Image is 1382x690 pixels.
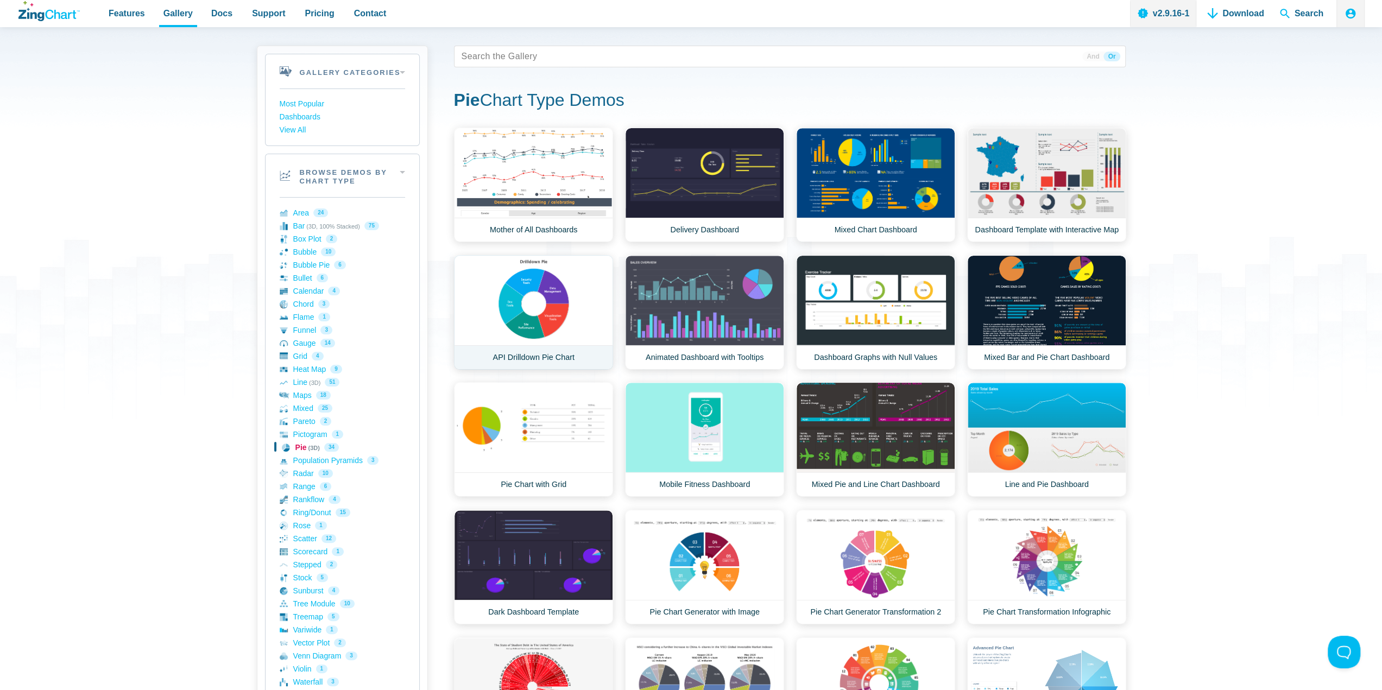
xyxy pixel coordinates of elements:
a: Dark Dashboard Template [454,510,613,624]
iframe: Toggle Customer Support [1328,636,1360,668]
a: ZingChart Logo. Click to return to the homepage [18,1,80,21]
span: Features [109,6,145,21]
span: Docs [211,6,232,21]
span: Support [252,6,285,21]
a: Dashboard Graphs with Null Values [796,255,955,370]
a: Pie Chart Generator with Image [625,510,784,624]
a: Mother of All Dashboards [454,128,613,242]
a: Line and Pie Dashboard [967,382,1126,497]
h2: Gallery Categories [266,54,419,88]
h1: Chart Type Demos [454,89,1126,113]
a: Delivery Dashboard [625,128,784,242]
h2: Browse Demos By Chart Type [266,154,419,198]
span: Or [1103,52,1120,61]
span: Gallery [163,6,193,21]
a: Dashboard Template with Interactive Map [967,128,1126,242]
a: Mixed Chart Dashboard [796,128,955,242]
a: Pie Chart Transformation Infographic [967,510,1126,624]
span: And [1082,52,1103,61]
a: API Drilldown Pie Chart [454,255,613,370]
a: Animated Dashboard with Tooltips [625,255,784,370]
span: Contact [354,6,387,21]
a: Pie Chart Generator Transformation 2 [796,510,955,624]
a: View All [280,124,405,137]
a: Mixed Pie and Line Chart Dashboard [796,382,955,497]
a: Dashboards [280,111,405,124]
a: Pie Chart with Grid [454,382,613,497]
span: Pricing [305,6,334,21]
a: Mobile Fitness Dashboard [625,382,784,497]
a: Mixed Bar and Pie Chart Dashboard [967,255,1126,370]
strong: Pie [454,90,480,110]
a: Most Popular [280,98,405,111]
